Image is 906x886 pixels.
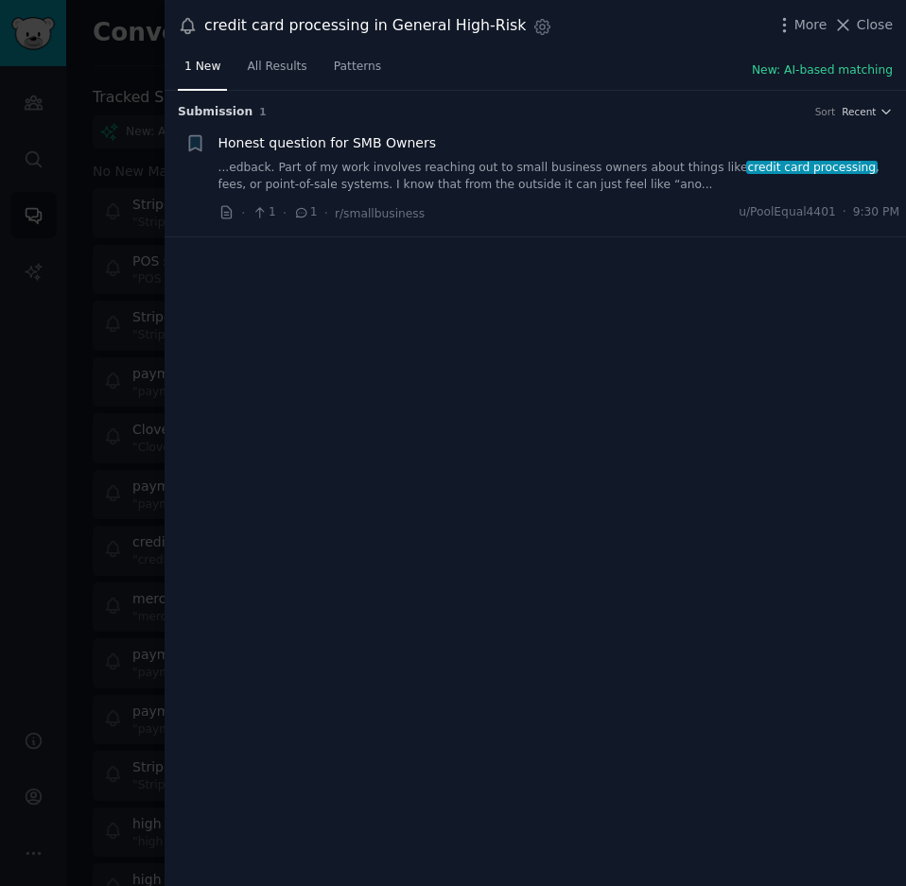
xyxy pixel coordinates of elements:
[335,207,425,220] span: r/smallbusiness
[853,204,899,221] span: 9:30 PM
[218,133,436,153] a: Honest question for SMB Owners
[842,105,876,118] span: Recent
[218,160,900,193] a: ...edback. Part of my work involves reaching out to small business owners about things likecredit...
[334,59,381,76] span: Patterns
[324,203,328,223] span: ·
[752,62,893,79] button: New: AI-based matching
[843,204,846,221] span: ·
[204,14,526,38] div: credit card processing in General High-Risk
[240,52,313,91] a: All Results
[241,203,245,223] span: ·
[327,52,388,91] a: Patterns
[247,59,306,76] span: All Results
[739,204,836,221] span: u/PoolEqual4401
[178,52,227,91] a: 1 New
[746,161,878,174] span: credit card processing
[794,15,828,35] span: More
[283,203,287,223] span: ·
[184,59,220,76] span: 1 New
[815,105,836,118] div: Sort
[842,105,893,118] button: Recent
[857,15,893,35] span: Close
[833,15,893,35] button: Close
[775,15,828,35] button: More
[252,204,275,221] span: 1
[293,204,317,221] span: 1
[259,106,266,117] span: 1
[178,104,253,121] span: Submission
